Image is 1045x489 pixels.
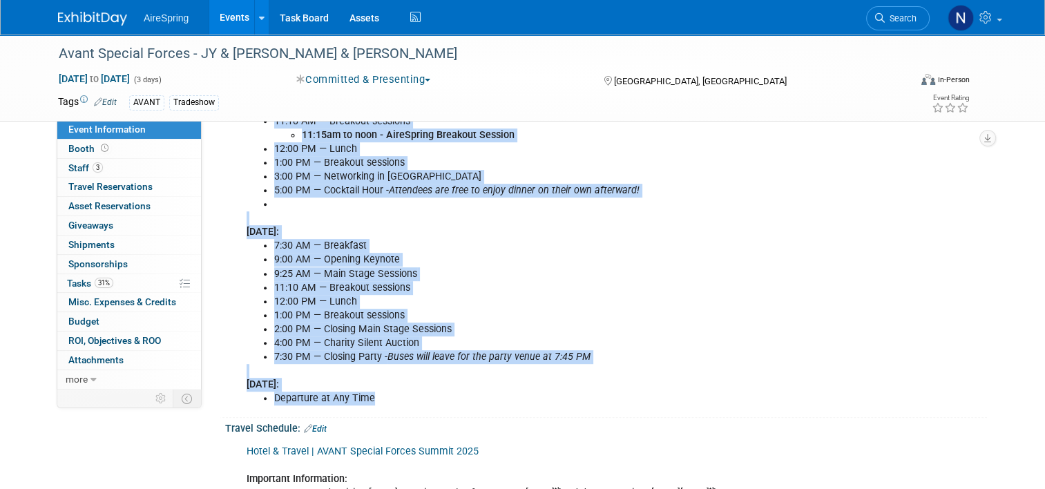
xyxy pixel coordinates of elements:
[614,76,787,86] span: [GEOGRAPHIC_DATA], [GEOGRAPHIC_DATA]
[57,236,201,254] a: Shipments
[274,170,831,184] li: 3:00 PM — Networking in [GEOGRAPHIC_DATA]
[94,97,117,107] a: Edit
[274,295,831,309] li: 12:00 PM — Lunch
[58,73,131,85] span: [DATE] [DATE]
[389,184,640,196] i: Attendees are free to enjoy dinner on their own afterward!
[95,278,113,288] span: 31%
[57,370,201,389] a: more
[274,184,831,198] li: 5:00 PM — Cocktail Hour -
[68,124,146,135] span: Event Information
[274,267,831,281] li: 9:25 AM — Main Stage Sessions
[68,181,153,192] span: Travel Reservations
[68,296,176,307] span: Misc. Expenses & Credits
[58,95,117,111] td: Tags
[66,374,88,385] span: more
[57,216,201,235] a: Giveaways
[68,162,103,173] span: Staff
[948,5,974,31] img: Natalie Pyron
[304,424,327,434] a: Edit
[173,390,202,407] td: Toggle Event Tabs
[247,445,479,457] a: Hotel & Travel | AVANT Special Forces Summit 2025
[57,293,201,311] a: Misc. Expenses & Credits
[68,316,99,327] span: Budget
[68,258,128,269] span: Sponsorships
[68,354,124,365] span: Attachments
[274,142,831,156] li: 12:00 PM — Lunch
[274,239,831,253] li: 7:30 AM — Breakfast
[67,278,113,289] span: Tasks
[274,309,831,323] li: 1:00 PM — Breakout sessions
[68,220,113,231] span: Giveaways
[302,129,515,141] b: 11:15am to noon - AireSpring Breakout Session
[57,140,201,158] a: Booth
[88,73,101,84] span: to
[835,72,970,93] div: Event Format
[274,336,831,350] li: 4:00 PM — Charity Silent Auction
[93,162,103,173] span: 3
[937,75,970,85] div: In-Person
[274,281,831,295] li: 11:10 AM — Breakout sessions
[68,143,111,154] span: Booth
[57,312,201,331] a: Budget
[57,332,201,350] a: ROI, Objectives & ROO
[57,255,201,274] a: Sponsorships
[274,253,831,267] li: 9:00 AM — Opening Keynote
[57,120,201,139] a: Event Information
[274,323,831,336] li: 2:00 PM — Closing Main Stage Sessions
[58,12,127,26] img: ExhibitDay
[921,74,935,85] img: Format-Inperson.png
[274,115,831,142] li: 11:10 AM — Breakout sessions
[57,178,201,196] a: Travel Reservations
[932,95,969,102] div: Event Rating
[68,239,115,250] span: Shipments
[291,73,437,87] button: Committed & Presenting
[274,156,831,170] li: 1:00 PM — Breakout sessions
[274,392,831,405] li: Departure at Any Time
[144,12,189,23] span: AireSpring
[57,159,201,178] a: Staff3
[133,75,162,84] span: (3 days)
[387,351,591,363] i: Buses will leave for the party venue at 7:45 PM
[98,143,111,153] span: Booth not reserved yet
[247,226,279,238] b: [DATE]:
[57,197,201,215] a: Asset Reservations
[68,335,161,346] span: ROI, Objectives & ROO
[247,378,279,390] b: [DATE]:
[57,274,201,293] a: Tasks31%
[129,95,164,110] div: AVANT
[225,418,987,436] div: Travel Schedule:
[57,351,201,370] a: Attachments
[885,13,917,23] span: Search
[274,350,831,364] li: 7:30 PM — Closing Party -
[54,41,892,66] div: Avant Special Forces - JY & [PERSON_NAME] & [PERSON_NAME]
[149,390,173,407] td: Personalize Event Tab Strip
[169,95,219,110] div: Tradeshow
[68,200,151,211] span: Asset Reservations
[866,6,930,30] a: Search
[247,473,347,485] b: Important Information:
